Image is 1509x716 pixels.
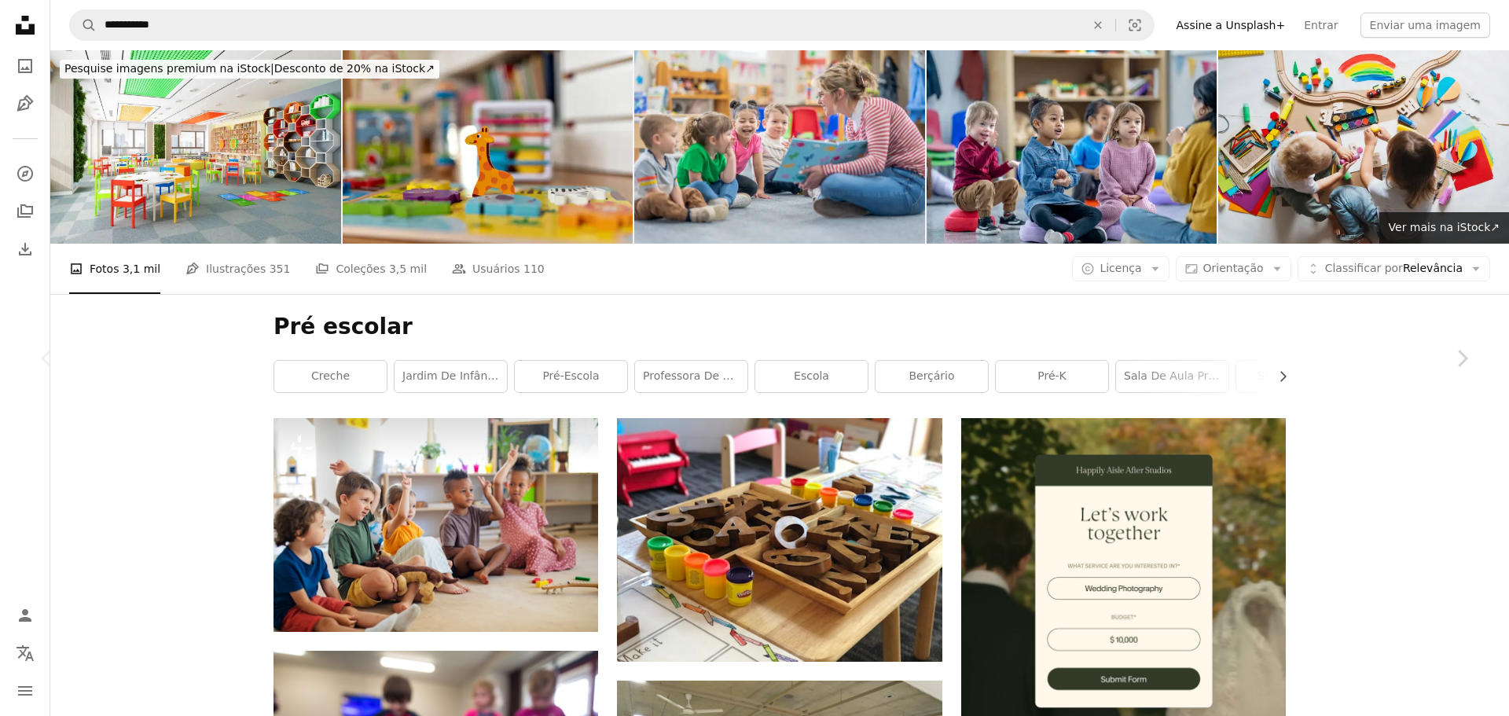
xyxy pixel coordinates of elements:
span: Desconto de 20% na iStock ↗ [64,62,435,75]
a: berçário [876,361,988,392]
a: Fotos [9,50,41,82]
a: sala de aula [1236,361,1349,392]
button: Limpar [1081,10,1115,40]
a: Histórico de downloads [9,233,41,265]
form: Pesquise conteúdo visual em todo o site [69,9,1155,41]
a: Usuários 110 [452,244,545,294]
img: Reading is Fun! [634,50,925,244]
button: Licença [1072,256,1169,281]
span: 3,5 mil [389,260,427,277]
button: Pesquise na Unsplash [70,10,97,40]
a: Ver mais na iStock↗ [1379,212,1509,244]
h1: Pré escolar [274,313,1286,341]
a: Coleções [9,196,41,227]
a: sala de aula pré-escolar [1116,361,1228,392]
span: Orientação [1203,262,1264,274]
button: Orientação [1176,256,1291,281]
img: letras marrons na mesa [617,418,942,662]
img: Brinquedos para bebês no quarto [343,50,633,244]
a: pré-k [996,361,1108,392]
span: Licença [1100,262,1141,274]
a: Creche [274,361,387,392]
button: Menu [9,675,41,707]
a: Assine a Unsplash+ [1167,13,1295,38]
button: Classificar porRelevância [1298,256,1490,281]
img: Sala de aula do jardim de infância com mesas, cadeiras multicoloridas e jardim murado. [50,50,341,244]
img: Sing-Along Circle Time! [927,50,1217,244]
span: 351 [270,260,291,277]
a: Um grupo de pequenas crianças da creche sentadas no chão dentro de casa de aula, levantando as mãos. [274,517,598,531]
a: Próximo [1415,283,1509,434]
a: escola [755,361,868,392]
span: Pesquise imagens premium na iStock | [64,62,274,75]
button: rolar lista para a direita [1269,361,1286,392]
span: Classificar por [1325,262,1403,274]
a: Entrar / Cadastrar-se [9,600,41,631]
span: Relevância [1325,261,1463,277]
a: letras marrons na mesa [617,533,942,547]
a: jardim de infância [395,361,507,392]
span: Ver mais na iStock ↗ [1389,221,1500,233]
img: Children drawing and making crafts in kindergarten or daycare. [1218,50,1509,244]
button: Pesquisa visual [1116,10,1154,40]
a: Ilustrações [9,88,41,119]
span: 110 [523,260,545,277]
button: Idioma [9,637,41,669]
button: Enviar uma imagem [1360,13,1490,38]
a: professora de pré-escola [635,361,747,392]
a: Ilustrações 351 [185,244,290,294]
a: Explorar [9,158,41,189]
a: pré-escola [515,361,627,392]
a: Entrar [1294,13,1347,38]
img: Um grupo de pequenas crianças da creche sentadas no chão dentro de casa de aula, levantando as mãos. [274,418,598,631]
a: Pesquise imagens premium na iStock|Desconto de 20% na iStock↗ [50,50,449,88]
a: Coleções 3,5 mil [315,244,427,294]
